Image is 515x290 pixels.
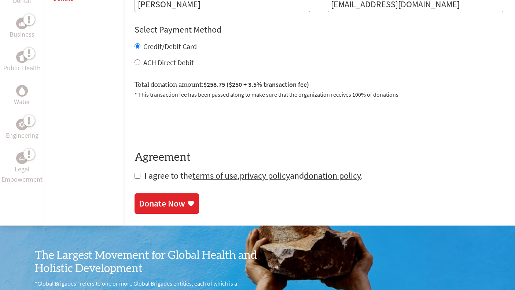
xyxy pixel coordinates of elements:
[1,152,43,185] a: Legal EmpowermentLegal Empowerment
[14,85,30,107] a: WaterWater
[304,170,361,181] a: donation policy
[6,119,38,141] a: EngineeringEngineering
[135,108,246,136] iframe: reCAPTCHA
[6,130,38,141] p: Engineering
[3,63,41,73] p: Public Health
[16,18,28,29] div: Business
[19,53,25,61] img: Public Health
[144,170,363,181] span: I agree to the , and .
[16,85,28,97] div: Water
[135,90,503,99] p: * This transaction fee has been passed along to make sure that the organization receives 100% of ...
[135,193,199,214] a: Donate Now
[35,249,258,275] h3: The Largest Movement for Global Health and Holistic Development
[19,122,25,127] img: Engineering
[10,18,34,40] a: BusinessBusiness
[19,156,25,160] img: Legal Empowerment
[240,170,290,181] a: privacy policy
[143,58,194,67] label: ACH Direct Debit
[14,97,30,107] p: Water
[143,42,197,51] label: Credit/Debit Card
[135,24,503,36] h4: Select Payment Method
[139,198,185,209] div: Donate Now
[19,87,25,95] img: Water
[135,79,309,90] label: Total donation amount:
[1,164,43,185] p: Legal Empowerment
[203,80,309,89] span: $258.75 ($250 + 3.5% transaction fee)
[19,21,25,26] img: Business
[135,151,503,164] h4: Agreement
[192,170,238,181] a: terms of use
[16,152,28,164] div: Legal Empowerment
[10,29,34,40] p: Business
[16,119,28,130] div: Engineering
[3,51,41,73] a: Public HealthPublic Health
[16,51,28,63] div: Public Health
